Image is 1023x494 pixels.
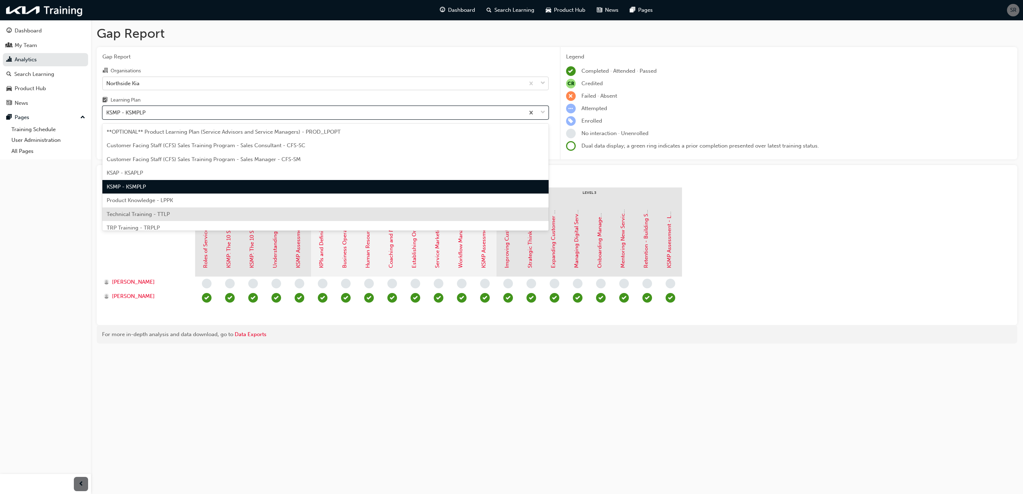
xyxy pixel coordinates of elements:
[457,279,467,288] span: learningRecordVerb_NONE-icon
[440,6,445,15] span: guage-icon
[494,6,534,14] span: Search Learning
[295,293,304,303] span: learningRecordVerb_PASS-icon
[3,68,88,81] a: Search Learning
[235,331,266,338] a: Data Exports
[581,105,607,112] span: Attempted
[341,208,348,268] a: Business Operation Plan
[102,68,108,74] span: organisation-icon
[6,57,12,63] span: chart-icon
[3,82,88,95] a: Product Hub
[487,6,492,15] span: search-icon
[341,293,351,303] span: learningRecordVerb_PASS-icon
[620,188,626,268] a: Mentoring New Service Advisors
[6,42,12,49] span: people-icon
[202,293,212,303] span: learningRecordVerb_PASS-icon
[97,26,1017,41] h1: Gap Report
[434,224,441,268] a: Service Marketing
[3,111,88,124] button: Pages
[526,279,536,288] span: learningRecordVerb_NONE-icon
[581,130,648,137] span: No interaction · Unenrolled
[3,53,88,66] a: Analytics
[102,330,1012,339] div: For more in-depth analysis and data download, go to
[341,279,351,288] span: learningRecordVerb_NONE-icon
[554,6,585,14] span: Product Hub
[15,99,28,107] div: News
[318,209,325,268] a: KPIs and Defining Goals
[295,279,304,288] span: learningRecordVerb_NONE-icon
[573,279,582,288] span: learningRecordVerb_NONE-icon
[6,100,12,107] span: news-icon
[497,187,682,205] div: Level 3
[9,135,88,146] a: User Administration
[434,279,443,288] span: learningRecordVerb_NONE-icon
[481,3,540,17] a: search-iconSearch Learning
[434,293,443,303] span: learningRecordVerb_PASS-icon
[295,202,301,268] a: KSMP Assessment - Level 1
[111,67,141,74] div: Organisations
[566,79,576,88] span: null-icon
[107,156,301,163] span: Customer Facing Staff (CFS) Sales Training Program - Sales Manager - CFS-SM
[566,66,576,76] span: learningRecordVerb_COMPLETE-icon
[3,39,88,52] a: My Team
[112,278,155,286] span: [PERSON_NAME]
[1007,4,1019,16] button: SR
[434,3,481,17] a: guage-iconDashboard
[566,104,576,113] span: learningRecordVerb_ATTEMPT-icon
[271,279,281,288] span: learningRecordVerb_NONE-icon
[3,23,88,111] button: DashboardMy TeamAnalyticsSearch LearningProduct HubNews
[104,278,188,286] a: [PERSON_NAME]
[457,210,464,268] a: Workflow Management
[364,279,374,288] span: learningRecordVerb_NONE-icon
[605,6,619,14] span: News
[666,279,675,288] span: learningRecordVerb_NONE-icon
[202,206,209,268] a: Roles of Service Manager
[14,70,54,78] div: Search Learning
[666,201,672,268] a: KSMP Assessment - Level 3
[550,174,556,268] a: Expanding Customer Communication
[107,142,305,149] span: Customer Facing Staff (CFS) Sales Training Program - Sales Consultant - CFS-SC
[619,293,629,303] span: learningRecordVerb_COMPLETE-icon
[6,114,12,121] span: pages-icon
[107,184,146,190] span: KSMP - KSMPLP
[15,41,37,50] div: My Team
[106,79,139,87] div: Northside Kia
[15,113,29,122] div: Pages
[15,84,46,93] div: Product Hub
[642,293,652,303] span: learningRecordVerb_COMPLETE-icon
[225,279,235,288] span: learningRecordVerb_NONE-icon
[248,293,258,303] span: learningRecordVerb_PASS-icon
[546,6,551,15] span: car-icon
[596,279,606,288] span: learningRecordVerb_NONE-icon
[581,118,602,124] span: Enrolled
[104,292,188,300] a: [PERSON_NAME]
[638,6,653,14] span: Pages
[566,129,576,138] span: learningRecordVerb_NONE-icon
[540,108,545,117] span: down-icon
[4,3,86,17] img: kia-training
[107,129,341,135] span: **OPTIONAL** Product Learning Plan (Service Advisors and Service Managers) - PROD_LPOPT
[3,97,88,110] a: News
[9,146,88,157] a: All Pages
[107,225,160,231] span: TRP Training - TRPLP
[550,293,559,303] span: learningRecordVerb_PASS-icon
[591,3,624,17] a: news-iconNews
[3,24,88,37] a: Dashboard
[1010,6,1017,14] span: SR
[15,27,42,35] div: Dashboard
[573,192,580,268] a: Managing Digital Service Tools
[6,28,12,34] span: guage-icon
[624,3,658,17] a: pages-iconPages
[596,204,603,268] a: Onboarding Management
[581,93,617,99] span: Failed · Absent
[80,113,85,122] span: up-icon
[566,53,1012,61] div: Legend
[480,293,490,303] span: learningRecordVerb_PASS-icon
[642,279,652,288] span: learningRecordVerb_NONE-icon
[503,293,513,303] span: learningRecordVerb_PASS-icon
[102,53,549,61] span: Gap Report
[566,116,576,126] span: learningRecordVerb_ENROLL-icon
[480,279,490,288] span: learningRecordVerb_NONE-icon
[202,279,212,288] span: learningRecordVerb_NONE-icon
[581,80,603,87] span: Credited
[448,6,475,14] span: Dashboard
